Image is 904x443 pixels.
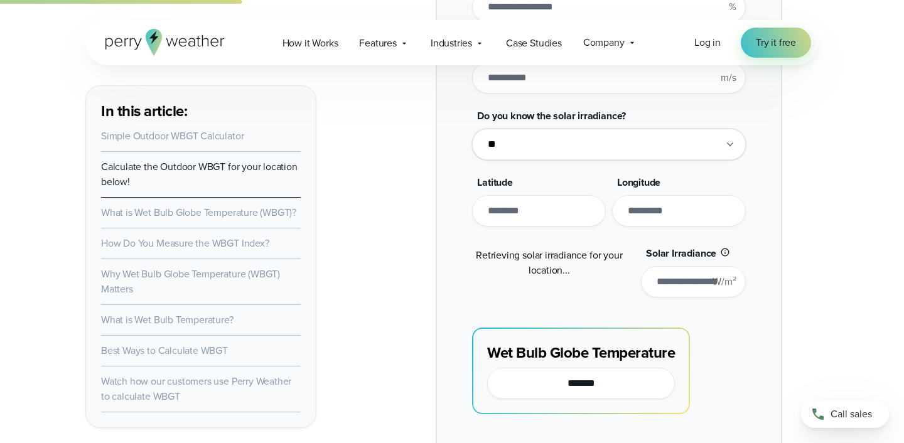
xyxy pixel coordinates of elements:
[756,35,796,50] span: Try it free
[694,35,721,50] a: Log in
[101,129,244,143] a: Simple Outdoor WBGT Calculator
[359,36,397,51] span: Features
[282,36,338,51] span: How it Works
[583,35,625,50] span: Company
[495,30,573,56] a: Case Studies
[646,246,716,260] span: Solar Irradiance
[431,36,472,51] span: Industries
[831,407,872,422] span: Call sales
[101,312,234,327] a: What is Wet Bulb Temperature?
[476,248,622,277] span: Retrieving solar irradiance for your location...
[506,36,562,51] span: Case Studies
[101,205,296,220] a: What is Wet Bulb Globe Temperature (WBGT)?
[741,28,811,58] a: Try it free
[101,267,280,296] a: Why Wet Bulb Globe Temperature (WBGT) Matters
[801,400,889,428] a: Call sales
[477,109,626,123] span: Do you know the solar irradiance?
[101,374,291,403] a: Watch how our customers use Perry Weather to calculate WBGT
[617,175,660,189] span: Longitude
[101,236,269,250] a: How Do You Measure the WBGT Index?
[272,30,349,56] a: How it Works
[101,159,298,189] a: Calculate the Outdoor WBGT for your location below!
[101,101,301,121] h3: In this article:
[101,343,228,358] a: Best Ways to Calculate WBGT
[477,175,513,189] span: Latitude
